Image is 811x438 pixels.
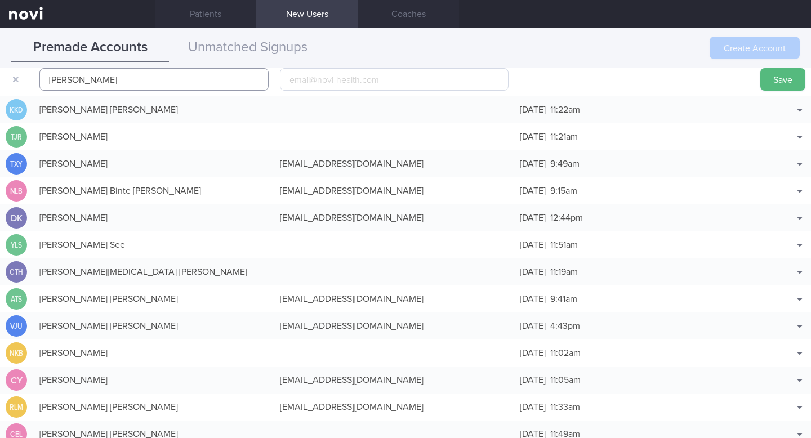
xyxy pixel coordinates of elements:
[550,213,583,222] span: 12:44pm
[34,234,274,256] div: [PERSON_NAME] See
[274,288,515,310] div: [EMAIL_ADDRESS][DOMAIN_NAME]
[550,376,581,385] span: 11:05am
[7,153,25,175] div: TXY
[7,342,25,364] div: NKB
[550,267,578,276] span: 11:19am
[520,213,546,222] span: [DATE]
[34,396,274,418] div: [PERSON_NAME] [PERSON_NAME]
[7,288,25,310] div: ATS
[34,342,274,364] div: [PERSON_NAME]
[34,207,274,229] div: [PERSON_NAME]
[520,267,546,276] span: [DATE]
[520,403,546,412] span: [DATE]
[550,348,581,357] span: 11:02am
[34,153,274,175] div: [PERSON_NAME]
[34,288,274,310] div: [PERSON_NAME] [PERSON_NAME]
[520,186,546,195] span: [DATE]
[274,180,515,202] div: [EMAIL_ADDRESS][DOMAIN_NAME]
[6,207,27,229] div: DK
[7,261,25,283] div: CTH
[550,240,578,249] span: 11:51am
[274,315,515,337] div: [EMAIL_ADDRESS][DOMAIN_NAME]
[34,180,274,202] div: [PERSON_NAME] Binte [PERSON_NAME]
[280,68,509,91] input: email@novi-health.com
[6,369,27,391] div: CY
[550,321,580,330] span: 4:43pm
[34,99,274,121] div: [PERSON_NAME] [PERSON_NAME]
[169,34,327,62] button: Unmatched Signups
[550,132,578,141] span: 11:21am
[34,369,274,391] div: [PERSON_NAME]
[520,321,546,330] span: [DATE]
[520,240,546,249] span: [DATE]
[274,153,515,175] div: [EMAIL_ADDRESS][DOMAIN_NAME]
[520,105,546,114] span: [DATE]
[274,369,515,391] div: [EMAIL_ADDRESS][DOMAIN_NAME]
[7,234,25,256] div: YLS
[550,186,577,195] span: 9:15am
[520,132,546,141] span: [DATE]
[550,159,580,168] span: 9:49am
[520,294,546,303] span: [DATE]
[7,180,25,202] div: NLB
[760,68,805,91] button: Save
[7,126,25,148] div: TJR
[520,159,546,168] span: [DATE]
[34,126,274,148] div: [PERSON_NAME]
[34,315,274,337] div: [PERSON_NAME] [PERSON_NAME]
[274,396,515,418] div: [EMAIL_ADDRESS][DOMAIN_NAME]
[550,403,580,412] span: 11:33am
[7,99,25,121] div: KKD
[550,294,577,303] span: 9:41am
[34,261,274,283] div: [PERSON_NAME][MEDICAL_DATA] [PERSON_NAME]
[11,34,169,62] button: Premade Accounts
[520,348,546,357] span: [DATE]
[7,315,25,337] div: VJU
[7,396,25,418] div: RLM
[520,376,546,385] span: [DATE]
[550,105,580,114] span: 11:22am
[39,68,269,91] input: John Doe
[274,207,515,229] div: [EMAIL_ADDRESS][DOMAIN_NAME]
